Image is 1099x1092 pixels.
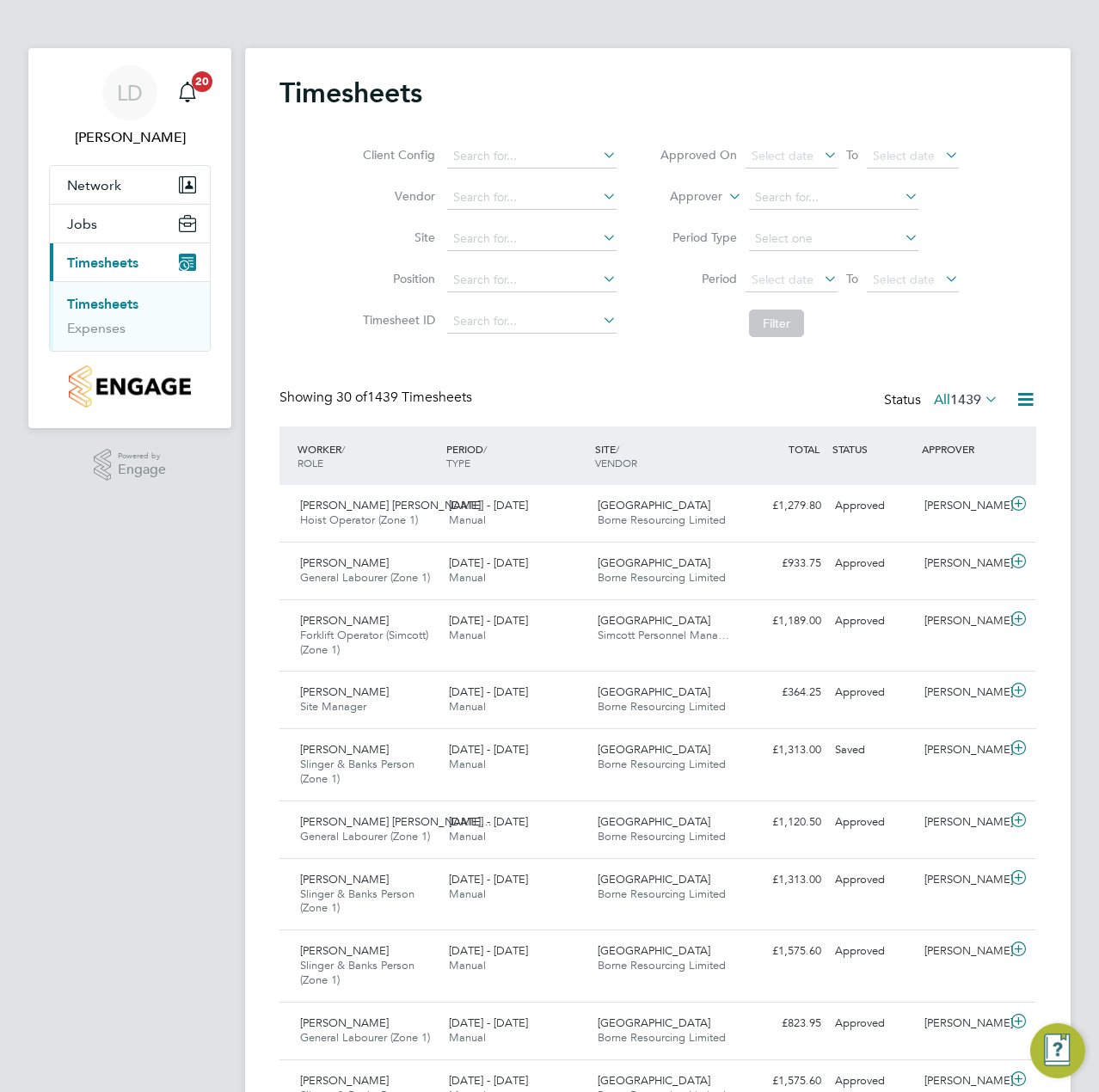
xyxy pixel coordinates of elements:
span: General Labourer (Zone 1) [300,829,430,844]
span: / [341,442,345,456]
span: [GEOGRAPHIC_DATA] [598,555,710,570]
span: [DATE] - [DATE] [449,742,528,757]
span: TYPE [446,456,470,469]
div: [PERSON_NAME] [918,937,1007,966]
input: Search for... [447,186,617,210]
a: Timesheets [67,296,138,312]
span: [PERSON_NAME] [300,872,389,886]
span: Simcott Personnel Mana… [598,628,729,642]
a: Powered byEngage [94,449,167,482]
div: [PERSON_NAME] [918,866,1007,894]
div: WORKER [293,433,442,478]
span: Borne Resourcing Limited [598,886,726,901]
span: Borne Resourcing Limited [598,829,726,844]
span: Network [67,177,121,193]
div: Approved [828,937,918,966]
div: [PERSON_NAME] [918,492,1007,520]
span: Borne Resourcing Limited [598,1030,726,1045]
span: [GEOGRAPHIC_DATA] [598,943,710,958]
div: [PERSON_NAME] [918,808,1007,837]
div: Saved [828,736,918,764]
span: General Labourer (Zone 1) [300,570,430,585]
span: 20 [192,71,212,92]
span: Select date [752,148,814,163]
span: Manual [449,628,486,642]
span: [GEOGRAPHIC_DATA] [598,498,710,512]
a: Go to home page [49,365,211,408]
div: £1,189.00 [739,607,828,635]
span: Borne Resourcing Limited [598,757,726,771]
button: Engage Resource Center [1030,1023,1085,1078]
span: Forklift Operator (Simcott) (Zone 1) [300,628,428,657]
nav: Main navigation [28,48,231,428]
input: Search for... [447,310,617,334]
input: Search for... [749,186,918,210]
img: countryside-properties-logo-retina.png [69,365,190,408]
a: LD[PERSON_NAME] [49,65,211,148]
div: PERIOD [442,433,591,478]
span: Manual [449,757,486,771]
span: Select date [752,272,814,287]
span: [DATE] - [DATE] [449,943,528,958]
span: Borne Resourcing Limited [598,958,726,972]
label: Site [358,230,435,245]
a: 20 [170,65,205,120]
span: Select date [873,272,935,287]
span: LD [117,82,143,104]
span: [DATE] - [DATE] [449,613,528,628]
div: £933.75 [739,549,828,578]
span: Powered by [118,449,166,463]
span: [PERSON_NAME] [300,943,389,958]
span: Borne Resourcing Limited [598,570,726,585]
label: Client Config [358,147,435,163]
button: Network [50,166,210,204]
div: Approved [828,678,918,707]
input: Search for... [447,144,617,169]
span: Manual [449,886,486,901]
div: Showing [279,389,476,407]
span: Slinger & Banks Person (Zone 1) [300,886,414,916]
span: Manual [449,699,486,714]
span: [GEOGRAPHIC_DATA] [598,814,710,829]
div: [PERSON_NAME] [918,1009,1007,1038]
span: [PERSON_NAME] [300,613,389,628]
span: To [841,267,863,290]
span: Borne Resourcing Limited [598,512,726,527]
div: £1,313.00 [739,736,828,764]
h2: Timesheets [279,76,422,110]
div: [PERSON_NAME] [918,678,1007,707]
label: All [934,391,998,408]
span: [GEOGRAPHIC_DATA] [598,742,710,757]
span: [PERSON_NAME] [PERSON_NAME]… [300,814,492,829]
span: General Labourer (Zone 1) [300,1030,430,1045]
span: Liam D'unienville [49,127,211,148]
span: Manual [449,829,486,844]
div: £1,120.50 [739,808,828,837]
span: [PERSON_NAME] [300,742,389,757]
span: [DATE] - [DATE] [449,1073,528,1088]
span: 30 of [336,389,367,406]
span: [GEOGRAPHIC_DATA] [598,613,710,628]
div: Approved [828,492,918,520]
div: £823.95 [739,1009,828,1038]
span: Jobs [67,216,97,232]
div: Approved [828,866,918,894]
div: [PERSON_NAME] [918,736,1007,764]
div: £364.25 [739,678,828,707]
label: Period [660,271,737,286]
div: £1,313.00 [739,866,828,894]
div: STATUS [828,433,918,464]
span: Slinger & Banks Person (Zone 1) [300,958,414,987]
span: [GEOGRAPHIC_DATA] [598,872,710,886]
span: [GEOGRAPHIC_DATA] [598,1015,710,1030]
span: [DATE] - [DATE] [449,872,528,886]
div: APPROVER [918,433,1007,464]
label: Vendor [358,188,435,204]
span: Slinger & Banks Person (Zone 1) [300,757,414,786]
span: Manual [449,570,486,585]
span: To [841,144,863,166]
button: Timesheets [50,243,210,281]
button: Jobs [50,205,210,242]
div: Status [884,389,1002,413]
span: Manual [449,512,486,527]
